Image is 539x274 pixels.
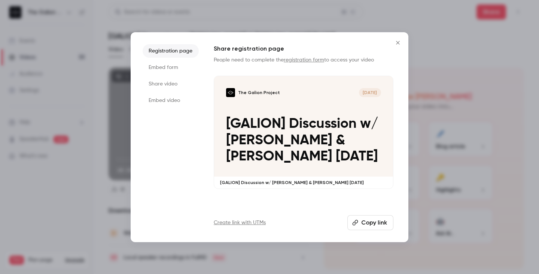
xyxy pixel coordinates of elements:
[214,44,393,53] h1: Share registration page
[143,44,199,58] li: Registration page
[359,88,381,97] span: [DATE]
[238,90,280,96] p: The Galion Project
[143,61,199,74] li: Embed form
[226,88,235,97] img: [GALION] Discussion w/ JB Rudelle & Armand Thiberge 26.09.2025
[214,56,393,64] p: People need to complete the to access your video
[214,219,266,226] a: Create link with UTMs
[284,57,324,63] a: registration form
[347,215,393,230] button: Copy link
[143,77,199,91] li: Share video
[143,94,199,107] li: Embed video
[226,116,381,165] p: [GALION] Discussion w/ [PERSON_NAME] & [PERSON_NAME] [DATE]
[220,180,387,186] p: [GALION] Discussion w/ [PERSON_NAME] & [PERSON_NAME] [DATE]
[390,35,405,50] button: Close
[214,76,393,189] a: [GALION] Discussion w/ JB Rudelle & Armand Thiberge 26.09.2025The Galion Project[DATE][GALION] Di...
